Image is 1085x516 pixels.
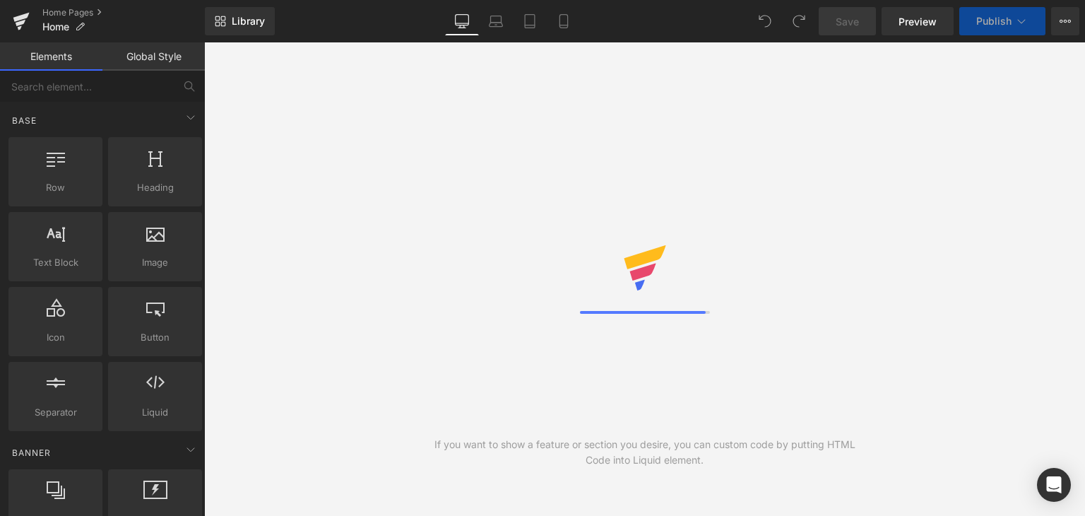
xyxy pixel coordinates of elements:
span: Icon [13,330,98,345]
span: Home [42,21,69,33]
div: If you want to show a feature or section you desire, you can custom code by putting HTML Code int... [425,437,865,468]
a: Laptop [479,7,513,35]
span: Heading [112,180,198,195]
span: Text Block [13,255,98,270]
div: Open Intercom Messenger [1037,468,1071,502]
span: Image [112,255,198,270]
span: Base [11,114,38,127]
a: Desktop [445,7,479,35]
a: Global Style [102,42,205,71]
a: Mobile [547,7,581,35]
span: Separator [13,405,98,420]
span: Banner [11,446,52,459]
span: Library [232,15,265,28]
span: Preview [899,14,937,29]
a: Home Pages [42,7,205,18]
span: Liquid [112,405,198,420]
button: Undo [751,7,779,35]
a: Tablet [513,7,547,35]
span: Row [13,180,98,195]
span: Publish [976,16,1012,27]
a: Preview [882,7,954,35]
span: Button [112,330,198,345]
button: Publish [959,7,1045,35]
span: Save [836,14,859,29]
button: More [1051,7,1079,35]
a: New Library [205,7,275,35]
button: Redo [785,7,813,35]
